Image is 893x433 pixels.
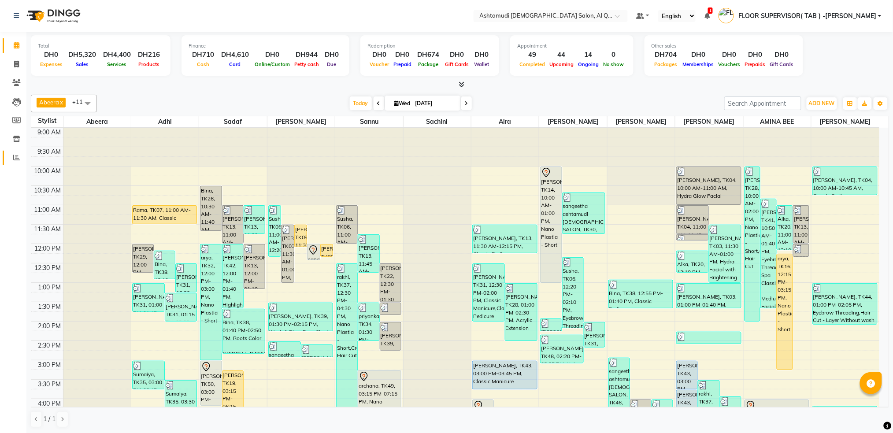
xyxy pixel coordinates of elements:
span: Gift Cards [443,61,471,67]
div: [PERSON_NAME], TK39, 01:30 PM-01:50 PM, Eyebrow Threading [380,303,401,315]
span: No show [601,61,626,67]
a: 1 [704,12,710,20]
span: Expenses [38,61,65,67]
div: [PERSON_NAME], TK13, 11:30 AM-12:15 PM, Classic Pedicure [473,225,537,253]
div: [PERSON_NAME], TK44, 01:00 PM-02:05 PM, Eyebrow Threading,Hair Cut - Layer Without wash [813,284,877,324]
div: 4:00 PM [37,399,63,408]
div: DH0 [252,50,292,60]
div: [PERSON_NAME], TK29, 12:00 PM-12:45 PM, Classic Pedicure [133,244,153,272]
span: Ongoing [576,61,601,67]
div: sangeetha ashtamudi [DEMOGRAPHIC_DATA] SALON, TK30, 10:40 AM-11:45 AM, Full Arms Waxing,Full Legs... [563,193,605,233]
div: Bina, TK38, 01:40 PM-02:50 PM, Roots Color - [MEDICAL_DATA] Free [222,309,265,353]
div: [PERSON_NAME], TK03, 11:30 AM-01:00 PM, Hydra Facial with Brightening [282,225,294,282]
div: [PERSON_NAME], TK50, 03:00 PM-04:10 PM, Roots Color - Schwarzkopf/L’Oréal [200,361,221,405]
div: priyanka, TK34, 01:30 PM-02:30 PM, Wash & Blow Dry - Medium hair [358,303,379,340]
button: ADD NEW [807,97,837,110]
div: DH0 [716,50,743,60]
div: 9:30 AM [36,147,63,156]
div: DH0 [321,50,342,60]
div: Rama, TK07, 11:00 AM-11:30 AM, Classic Pedicure [133,206,197,224]
div: 1:30 PM [37,302,63,311]
span: Online/Custom [252,61,292,67]
div: 3:30 PM [37,380,63,389]
div: DH0 [443,50,471,60]
span: Prepaid [391,61,414,67]
span: AMINA BEE [744,116,811,127]
div: 0 [601,50,626,60]
span: Today [350,96,372,110]
span: Vouchers [716,61,743,67]
div: Alka, TK20, 12:10 PM-12:45 PM, Eyebrow Threading,Forehead Threading [677,251,708,272]
span: [PERSON_NAME] [608,116,675,127]
div: [PERSON_NAME], TK43, 03:45 PM-04:20 PM, Clean up [677,390,697,412]
div: rakhi, TK37, 12:30 PM-04:30 PM, Nano Plastia - Short,Creative Hair Cut [337,264,357,418]
div: 12:00 PM [33,244,63,253]
div: 3:00 PM [37,360,63,370]
span: FLOOR SUPERVISOR( TAB ) -[PERSON_NAME] [738,11,876,21]
div: [PERSON_NAME], TK13, 11:00 AM-12:00 PM, Creative Hair Cut [222,206,243,243]
div: DH0 [391,50,414,60]
div: DH0 [38,50,65,60]
div: 10:00 AM [33,167,63,176]
div: 11:00 AM [33,205,63,215]
div: 14 [576,50,601,60]
div: [PERSON_NAME], TK39, 02:15 PM-02:35 PM, Eyebrow Threading [677,332,741,344]
div: Bina, TK38, 12:10 PM-12:55 PM, Classic Manicure [154,251,175,279]
div: [PERSON_NAME], TK47, 04:00 PM-04:45 PM, Classic Pedicure [630,400,651,428]
div: arya, TK16, 12:15 PM-03:15 PM, Nano Plastia - Short [777,254,793,370]
span: Sales [74,61,91,67]
div: [PERSON_NAME], TK45, 01:55 PM-02:15 PM, Eyebrow Threading [541,319,561,331]
span: Card [227,61,243,67]
span: Aira [471,116,539,127]
div: DH5,320 [65,50,100,60]
div: Shakhi, TK53, 04:00 PM-04:45 PM, Classic Pedicure [473,400,493,428]
div: saumz, TK54, 03:55 PM-04:30 PM, Under Arms Waxing,Eyebrow Threading [720,397,741,418]
span: Abeera [63,116,131,127]
div: [PERSON_NAME], TK04, 11:00 AM-11:45 AM, Classic Pedicure [677,206,708,233]
span: +11 [72,98,89,105]
div: [PERSON_NAME], TK13, 12:00 PM-12:20 PM, Eyebrow Threading [793,244,809,256]
span: Prepaids [743,61,768,67]
div: [PERSON_NAME], TK39, 02:00 PM-02:45 PM, Wash & Blow Dry - Short Hair [380,322,401,350]
div: DH0 [681,50,716,60]
div: [PERSON_NAME], TK41, 10:50 AM-01:40 PM, Eyebrow Threading,Hair Spa Classic - Medium,Hydra Facial ... [761,199,776,308]
div: [PERSON_NAME], TK28, 10:00 AM-02:00 PM, Nano Plastia - Short,Creative Hair Cut [745,167,760,321]
div: Stylist [31,116,63,126]
div: [PERSON_NAME], TK04, 10:00 AM-11:00 AM, Hydra Glow Facial [677,167,741,204]
div: Appointment [517,42,626,50]
div: Total [38,42,163,50]
div: [PERSON_NAME], TK13, 12:00 PM-01:10 PM, Roots Color - Schwarzkopf/L’Oréal [244,244,265,289]
span: Due [325,61,339,67]
div: Susha, TK06, 11:00 AM-12:00 PM, Creative Hair Cut [337,206,357,243]
div: sangeetha ashtamudi [DEMOGRAPHIC_DATA] SALON, TK33, 12:00 PM-12:25 PM, Brazilian Waxing [308,244,320,259]
span: [PERSON_NAME] [539,116,607,127]
input: Search Appointment [724,96,801,110]
div: Finance [189,42,342,50]
img: logo [22,4,83,28]
div: Sumaiya, TK35, 03:00 PM-03:45 PM, Classic Manicure [133,361,164,389]
div: [PERSON_NAME], TK43, 03:00 PM-03:45 PM, Classic Pedicure [677,361,697,389]
div: [PERSON_NAME], TK42, 12:00 PM-01:40 PM, Highlights Per Streak - (Schwarzkopf / L’Oréal),Eyebrow T... [222,244,243,308]
div: [PERSON_NAME], TK14, 10:00 AM-01:00 PM, Nano Plastia - Short [541,167,561,282]
div: DH710 [189,50,218,60]
div: [PERSON_NAME], TK31, 01:00 PM-01:45 PM, Classic Pedicure [133,284,164,311]
div: DH704 [652,50,681,60]
div: DH674 [414,50,443,60]
span: Memberships [681,61,716,67]
div: 1:00 PM [37,283,63,292]
span: Packages [652,61,680,67]
div: Bina, TK26, 10:30 AM-11:40 AM, Roots Color - [MEDICAL_DATA] Free [200,186,221,230]
div: [PERSON_NAME], TK04, 10:00 AM-10:45 AM, Classic Pedicure [813,167,877,195]
div: [PERSON_NAME], TK43, 03:00 PM-03:45 PM, Classic Manicure [473,361,537,389]
span: 1 / 1 [43,414,56,424]
img: FLOOR SUPERVISOR( TAB ) -QUSAIS [719,8,734,23]
span: Services [105,61,129,67]
div: [PERSON_NAME], TK22, 12:30 PM-01:30 PM, Creative Hair Cut [380,264,401,302]
div: [PERSON_NAME], TK31, 01:15 PM-02:00 PM, Classic Manicure [165,293,197,321]
span: Petty cash [292,61,321,67]
div: Susha, TK06, 12:20 PM-02:10 PM, Eyebrow Threading,Forehead Threading,Upper Lip Threading,Creative... [563,258,583,328]
span: Sachini [404,116,471,127]
span: Upcoming [547,61,576,67]
span: Wed [392,100,413,107]
div: DH0 [768,50,796,60]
